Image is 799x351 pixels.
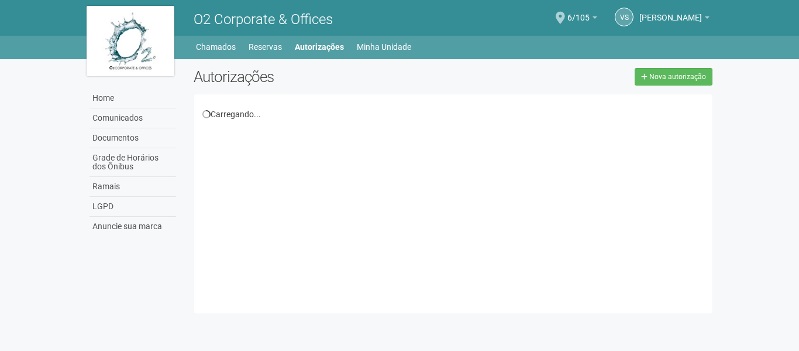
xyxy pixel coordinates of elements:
a: Reservas [249,39,282,55]
a: Documentos [89,128,176,148]
a: Comunicados [89,108,176,128]
div: Carregando... [202,109,704,120]
span: 6/105 [567,2,590,22]
a: Autorizações [295,39,344,55]
a: LGPD [89,197,176,217]
a: Minha Unidade [357,39,411,55]
a: Chamados [196,39,236,55]
a: Anuncie sua marca [89,217,176,236]
span: Nova autorização [649,73,706,81]
span: O2 Corporate & Offices [194,11,333,28]
a: 6/105 [567,15,597,24]
a: Ramais [89,177,176,197]
a: [PERSON_NAME] [639,15,710,24]
h2: Autorizações [194,68,444,86]
a: Nova autorização [635,68,712,86]
a: VS [615,8,633,26]
span: VINICIUS SANTOS DA ROCHA CORREA [639,2,702,22]
img: logo.jpg [87,6,174,76]
a: Home [89,88,176,108]
a: Grade de Horários dos Ônibus [89,148,176,177]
